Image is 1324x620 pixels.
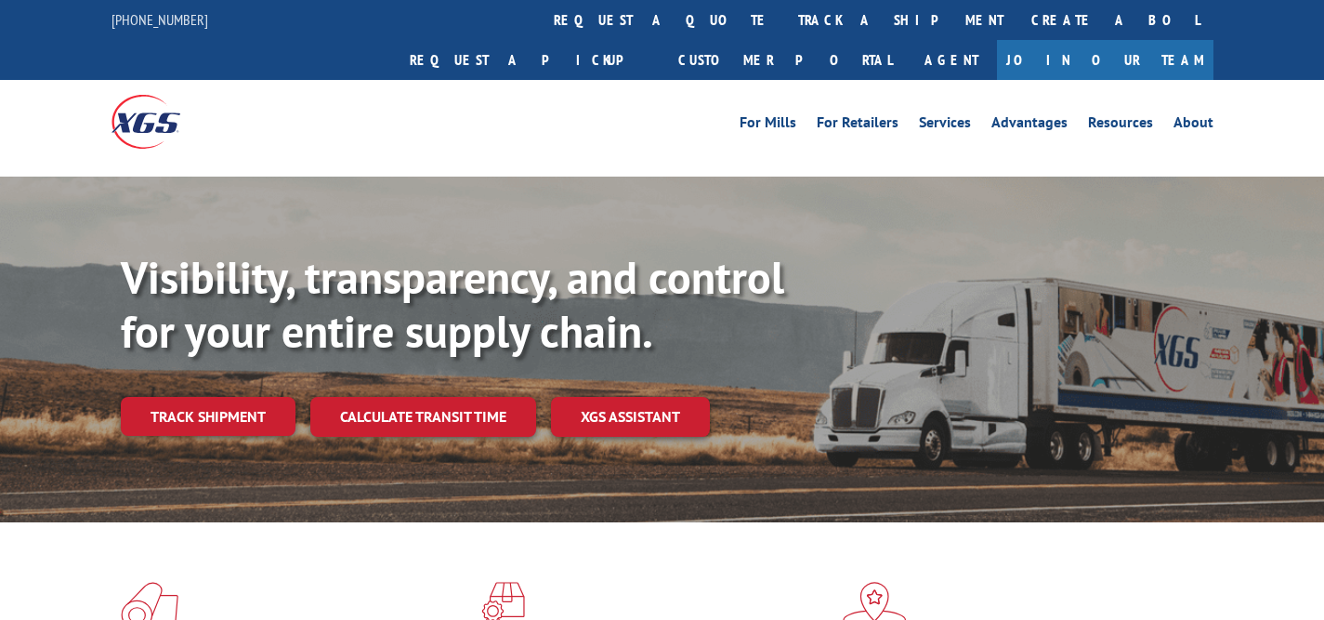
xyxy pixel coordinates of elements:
a: Request a pickup [396,40,664,80]
a: XGS ASSISTANT [551,397,710,437]
a: [PHONE_NUMBER] [111,10,208,29]
a: Calculate transit time [310,397,536,437]
a: Advantages [991,115,1068,136]
a: Resources [1088,115,1153,136]
a: About [1173,115,1213,136]
a: For Retailers [817,115,898,136]
a: For Mills [740,115,796,136]
a: Join Our Team [997,40,1213,80]
a: Agent [906,40,997,80]
b: Visibility, transparency, and control for your entire supply chain. [121,248,784,360]
a: Track shipment [121,397,295,436]
a: Customer Portal [664,40,906,80]
a: Services [919,115,971,136]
